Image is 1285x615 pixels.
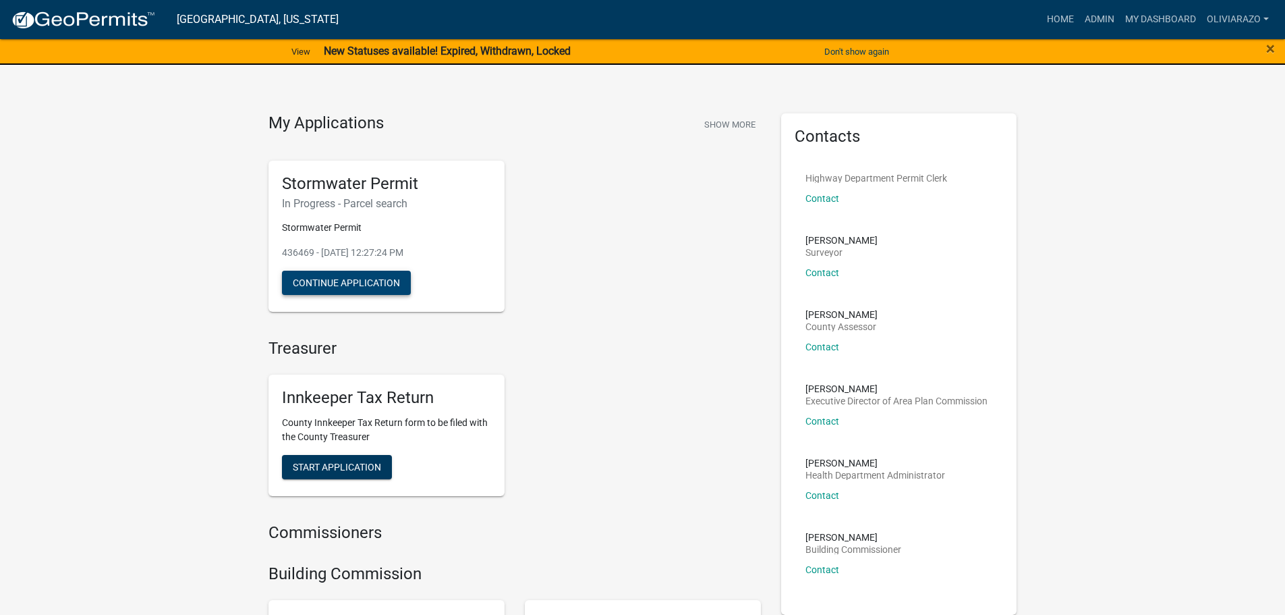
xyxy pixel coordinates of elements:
p: [PERSON_NAME] [805,236,878,245]
h5: Stormwater Permit [282,174,491,194]
a: Admin [1079,7,1120,32]
h5: Contacts [795,127,1004,146]
a: Contact [805,267,839,278]
a: oliviarazo [1201,7,1274,32]
p: County Assessor [805,322,878,331]
h4: Commissioners [268,523,761,543]
a: My Dashboard [1120,7,1201,32]
p: County Innkeeper Tax Return form to be filed with the County Treasurer [282,416,491,444]
h4: Treasurer [268,339,761,358]
a: Home [1041,7,1079,32]
a: Contact [805,490,839,501]
p: [PERSON_NAME] [805,310,878,319]
button: Don't show again [819,41,894,63]
p: [PERSON_NAME] [805,533,901,542]
p: Building Commissioner [805,545,901,554]
a: [GEOGRAPHIC_DATA], [US_STATE] [177,8,339,31]
button: Start Application [282,455,392,479]
a: View [286,41,316,63]
h6: In Progress - Parcel search [282,197,491,210]
p: Surveyor [805,248,878,257]
h4: Building Commission [268,564,761,584]
button: Continue Application [282,271,411,295]
span: Start Application [293,462,381,473]
p: [PERSON_NAME] [805,458,945,468]
p: Health Department Administrator [805,471,945,480]
button: Close [1266,41,1275,57]
button: Show More [699,113,761,136]
h4: My Applications [268,113,384,134]
p: [PERSON_NAME] [805,384,988,394]
p: Stormwater Permit [282,221,491,235]
a: Contact [805,342,839,352]
p: Highway Department Permit Clerk [805,173,947,183]
a: Contact [805,416,839,427]
p: Executive Director of Area Plan Commission [805,396,988,406]
span: × [1266,39,1275,58]
a: Contact [805,193,839,204]
h5: Innkeeper Tax Return [282,388,491,408]
a: Contact [805,564,839,575]
p: 436469 - [DATE] 12:27:24 PM [282,246,491,260]
strong: New Statuses available! Expired, Withdrawn, Locked [324,45,571,57]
